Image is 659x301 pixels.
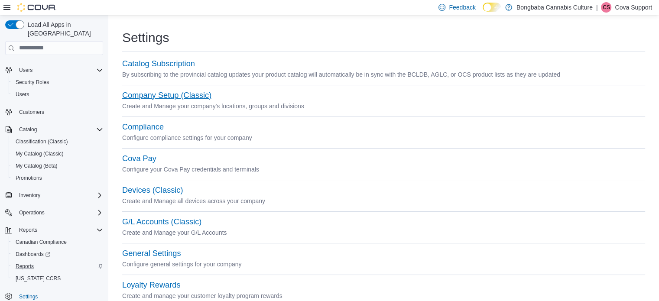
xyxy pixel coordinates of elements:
span: Inventory [19,192,40,199]
button: Inventory [2,189,107,201]
div: Cova Support [601,2,611,13]
button: Security Roles [9,76,107,88]
span: Load All Apps in [GEOGRAPHIC_DATA] [24,20,103,38]
span: Classification (Classic) [16,138,68,145]
h1: Settings [122,29,169,46]
p: Create and Manage all devices across your company [122,196,645,206]
p: By subscribing to the provincial catalog updates your product catalog will automatically be in sy... [122,69,645,80]
button: Users [16,65,36,75]
button: Cova Pay [122,154,156,163]
button: Loyalty Rewards [122,281,180,290]
button: Promotions [9,172,107,184]
button: Operations [2,207,107,219]
span: Customers [16,107,103,117]
a: Canadian Compliance [12,237,70,247]
span: Dashboards [16,251,50,258]
button: Company Setup (Classic) [122,91,211,100]
span: Reports [16,263,34,270]
span: Catalog [16,124,103,135]
span: Users [16,91,29,98]
p: Configure compliance settings for your company [122,133,645,143]
button: Canadian Compliance [9,236,107,248]
a: Users [12,89,32,100]
button: [US_STATE] CCRS [9,272,107,285]
span: My Catalog (Beta) [16,162,58,169]
button: Catalog Subscription [122,59,195,68]
span: Classification (Classic) [12,136,103,147]
a: Classification (Classic) [12,136,71,147]
a: Dashboards [12,249,54,259]
span: My Catalog (Classic) [12,149,103,159]
span: Promotions [12,173,103,183]
span: Security Roles [12,77,103,87]
a: My Catalog (Classic) [12,149,67,159]
button: Inventory [16,190,44,201]
p: | [596,2,598,13]
p: Configure your Cova Pay credentials and terminals [122,164,645,175]
button: Classification (Classic) [9,136,107,148]
span: Reports [19,227,37,233]
button: My Catalog (Classic) [9,148,107,160]
button: Operations [16,207,48,218]
p: Create and Manage your G/L Accounts [122,227,645,238]
span: Reports [12,261,103,272]
span: Security Roles [16,79,49,86]
button: Catalog [16,124,40,135]
a: Reports [12,261,37,272]
span: Operations [19,209,45,216]
button: Devices (Classic) [122,186,183,195]
a: Promotions [12,173,45,183]
span: Washington CCRS [12,273,103,284]
button: Compliance [122,123,164,132]
img: Cova [17,3,56,12]
button: Reports [16,225,41,235]
p: Bongbaba Cannabis Culture [516,2,593,13]
button: G/L Accounts (Classic) [122,217,201,227]
button: Reports [2,224,107,236]
a: My Catalog (Beta) [12,161,61,171]
a: Security Roles [12,77,52,87]
p: Cova Support [615,2,652,13]
button: Reports [9,260,107,272]
span: Promotions [16,175,42,181]
span: CS [603,2,610,13]
button: General Settings [122,249,181,258]
span: Feedback [449,3,475,12]
span: Operations [16,207,103,218]
span: Customers [19,109,44,116]
p: Create and Manage your company's locations, groups and divisions [122,101,645,111]
input: Dark Mode [483,3,501,12]
button: Users [2,64,107,76]
p: Configure general settings for your company [122,259,645,269]
span: Settings [19,293,38,300]
span: My Catalog (Beta) [12,161,103,171]
span: [US_STATE] CCRS [16,275,61,282]
a: [US_STATE] CCRS [12,273,64,284]
span: Canadian Compliance [16,239,67,246]
span: Reports [16,225,103,235]
button: Users [9,88,107,100]
p: Create and manage your customer loyalty program rewards [122,291,645,301]
span: Catalog [19,126,37,133]
span: Users [19,67,32,74]
button: Customers [2,106,107,118]
span: Inventory [16,190,103,201]
span: Users [16,65,103,75]
button: Catalog [2,123,107,136]
span: My Catalog (Classic) [16,150,64,157]
span: Dashboards [12,249,103,259]
span: Canadian Compliance [12,237,103,247]
a: Customers [16,107,48,117]
span: Users [12,89,103,100]
button: My Catalog (Beta) [9,160,107,172]
a: Dashboards [9,248,107,260]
